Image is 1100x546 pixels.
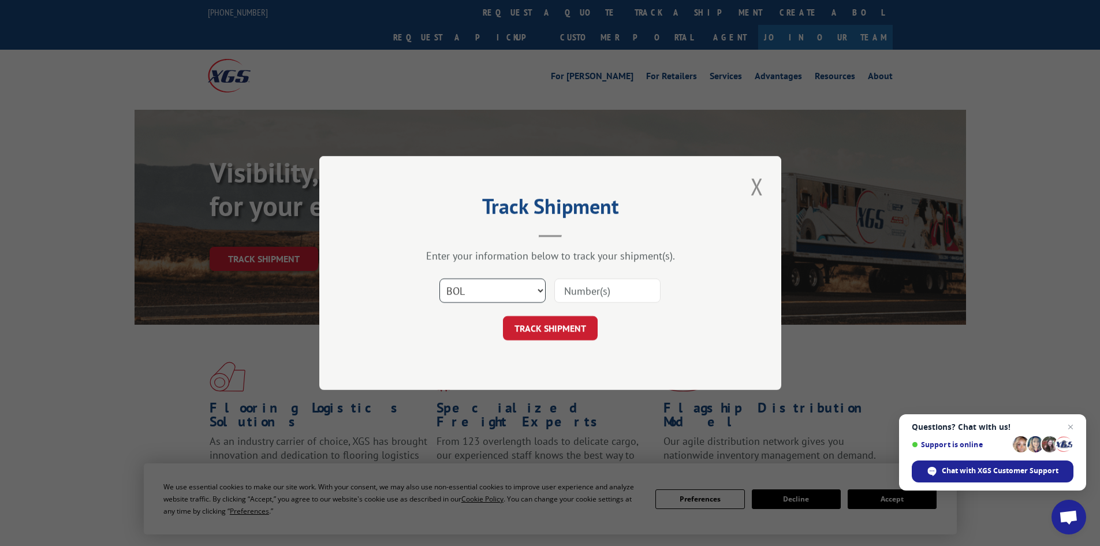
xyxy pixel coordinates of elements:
[942,466,1058,476] span: Chat with XGS Customer Support
[1051,500,1086,534] a: Open chat
[912,440,1009,449] span: Support is online
[912,422,1073,432] span: Questions? Chat with us!
[554,278,661,303] input: Number(s)
[377,198,724,220] h2: Track Shipment
[503,316,598,340] button: TRACK SHIPMENT
[747,170,767,202] button: Close modal
[377,249,724,262] div: Enter your information below to track your shipment(s).
[912,460,1073,482] span: Chat with XGS Customer Support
